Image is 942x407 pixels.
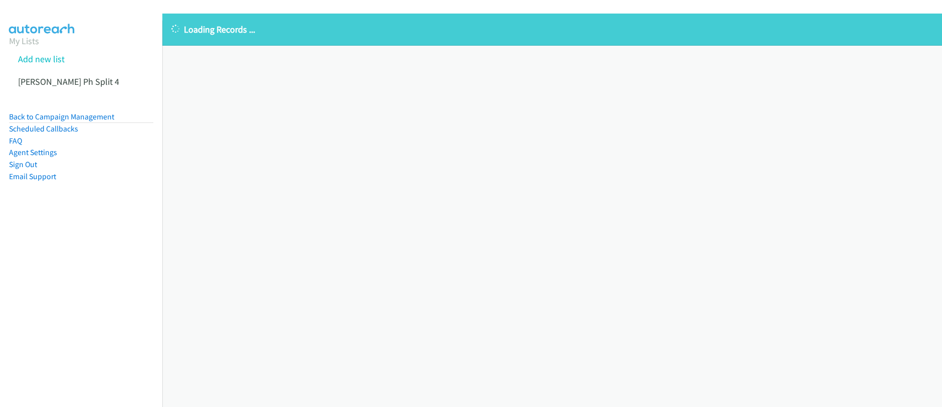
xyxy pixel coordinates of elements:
[9,35,39,47] a: My Lists
[9,148,57,157] a: Agent Settings
[9,112,114,121] a: Back to Campaign Management
[9,160,37,169] a: Sign Out
[9,172,56,181] a: Email Support
[18,76,119,87] a: [PERSON_NAME] Ph Split 4
[9,124,78,133] a: Scheduled Callbacks
[18,53,65,65] a: Add new list
[171,23,933,36] p: Loading Records ...
[9,136,22,146] a: FAQ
